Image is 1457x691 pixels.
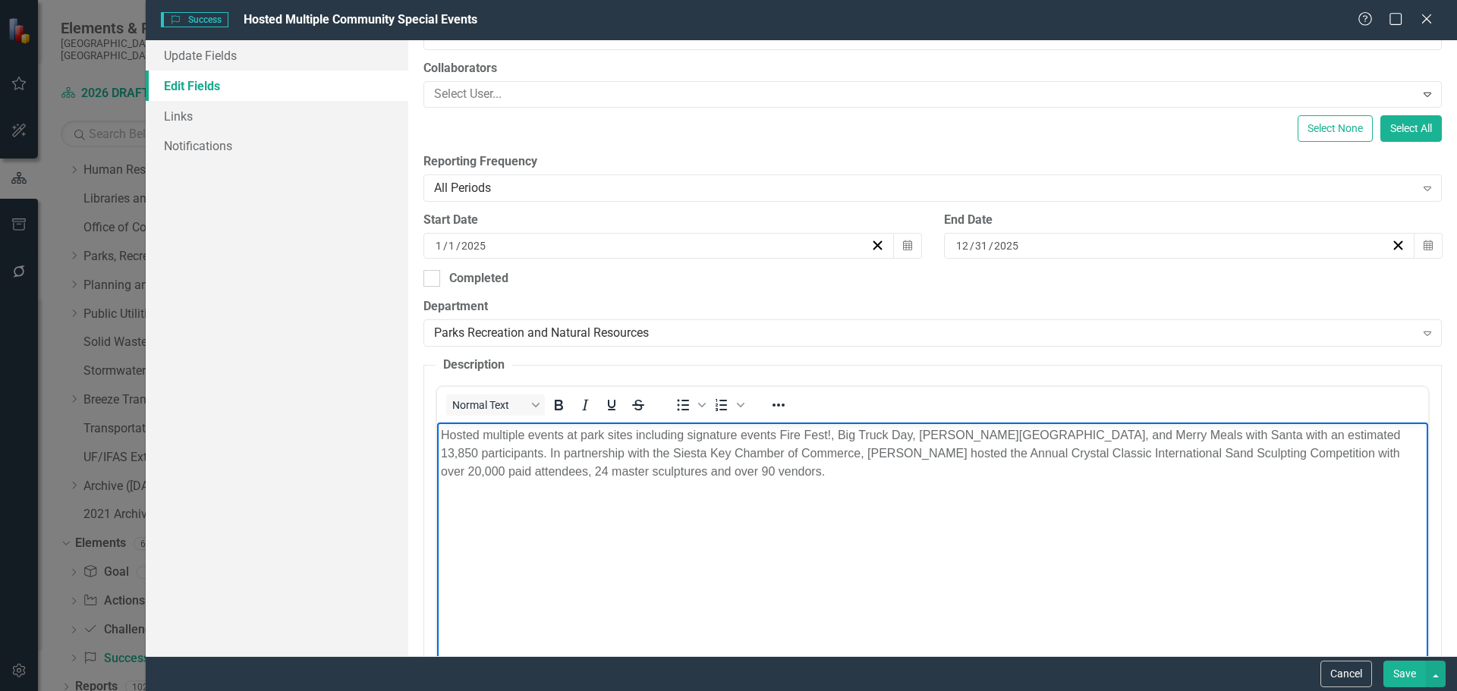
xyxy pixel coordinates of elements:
div: All Periods [434,179,1415,196]
button: Bold [546,394,571,416]
button: Italic [572,394,598,416]
div: Completed [449,270,508,287]
button: Underline [599,394,625,416]
a: Update Fields [146,40,408,71]
span: / [443,239,448,253]
div: Parks Recreation and Natural Resources [434,325,1415,342]
a: Notifications [146,130,408,161]
button: Block Normal Text [446,394,545,416]
span: Normal Text [452,399,527,411]
label: Reporting Frequency [423,153,1442,171]
div: Bullet list [670,394,708,416]
div: End Date [944,212,1442,229]
a: Links [146,101,408,131]
span: / [970,239,974,253]
span: / [989,239,993,253]
div: Start Date [423,212,921,229]
label: Collaborators [423,60,1442,77]
span: / [456,239,461,253]
legend: Description [436,356,512,374]
span: Hosted Multiple Community Special Events [244,12,477,27]
iframe: Rich Text Area [437,422,1428,687]
button: Select None [1298,115,1373,142]
button: Cancel [1320,661,1372,687]
a: Edit Fields [146,71,408,101]
button: Select All [1380,115,1442,142]
button: Reveal or hide additional toolbar items [766,394,791,416]
button: Strikethrough [625,394,651,416]
button: Save [1383,661,1426,687]
label: Department [423,298,1442,316]
div: Numbered list [709,394,747,416]
span: Success [161,12,228,27]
